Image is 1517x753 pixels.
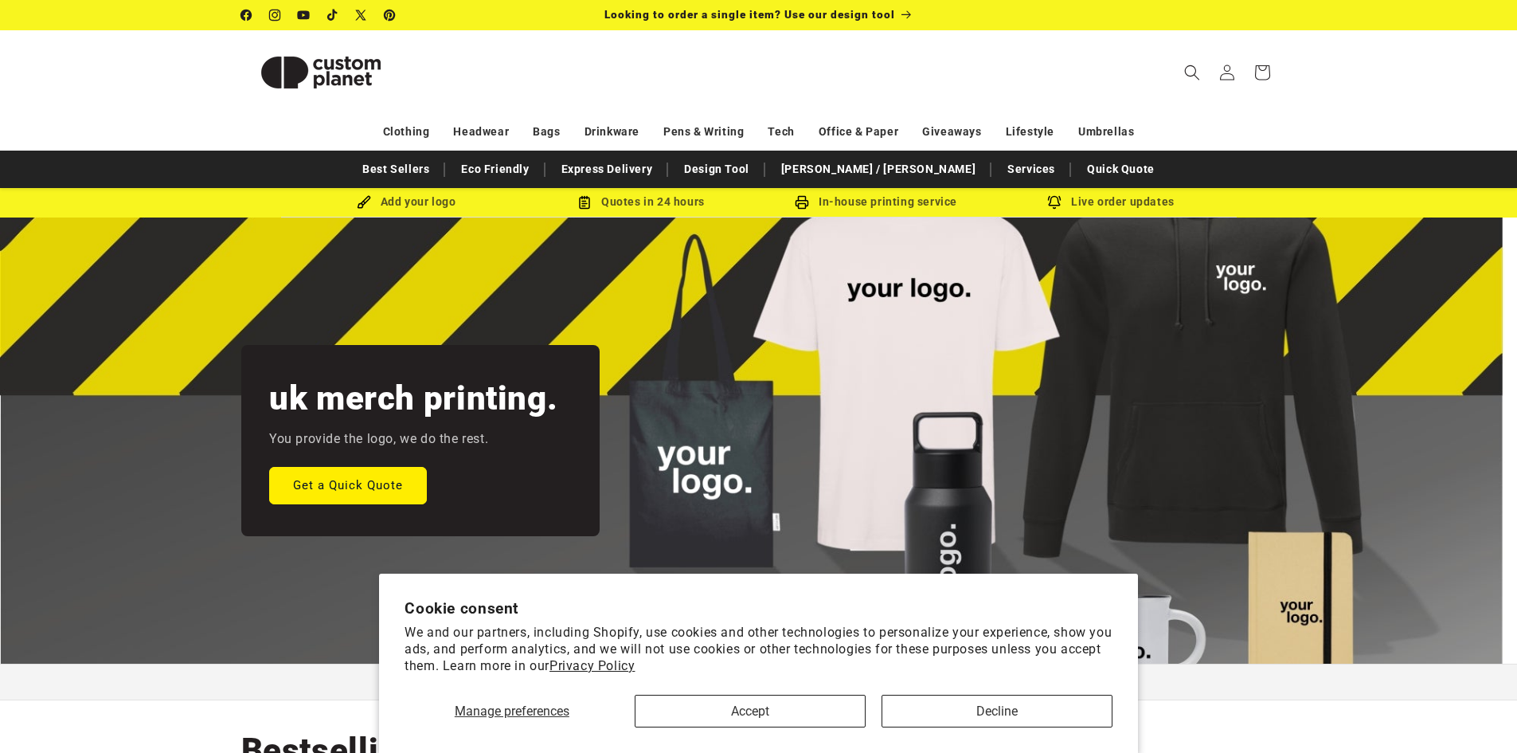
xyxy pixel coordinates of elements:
a: Best Sellers [354,155,437,183]
span: Manage preferences [455,704,569,719]
a: Design Tool [676,155,757,183]
img: Brush Icon [357,195,371,210]
p: You provide the logo, we do the rest. [269,428,488,451]
img: Custom Planet [241,37,401,108]
a: Privacy Policy [549,658,635,673]
button: Accept [635,695,866,728]
a: Clothing [383,118,430,146]
img: Order Updates Icon [577,195,592,210]
summary: Search [1175,55,1210,90]
img: In-house printing [795,195,809,210]
h2: uk merch printing. [269,377,557,420]
a: Bags [533,118,560,146]
h2: Cookie consent [405,599,1112,618]
div: In-house printing service [759,192,994,212]
a: [PERSON_NAME] / [PERSON_NAME] [773,155,983,183]
a: Eco Friendly [453,155,537,183]
a: Lifestyle [1006,118,1054,146]
span: Looking to order a single item? Use our design tool [604,8,895,21]
a: Giveaways [922,118,981,146]
button: Decline [882,695,1112,728]
div: Quotes in 24 hours [524,192,759,212]
a: Drinkware [585,118,639,146]
a: Quick Quote [1079,155,1163,183]
button: Manage preferences [405,695,619,728]
a: Express Delivery [553,155,661,183]
a: Services [999,155,1063,183]
a: Custom Planet [235,30,406,114]
a: Umbrellas [1078,118,1134,146]
div: Add your logo [289,192,524,212]
a: Get a Quick Quote [269,466,427,504]
div: Live order updates [994,192,1229,212]
a: Pens & Writing [663,118,744,146]
a: Headwear [453,118,509,146]
a: Office & Paper [819,118,898,146]
img: Order updates [1047,195,1062,210]
p: We and our partners, including Shopify, use cookies and other technologies to personalize your ex... [405,625,1112,674]
a: Tech [768,118,794,146]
